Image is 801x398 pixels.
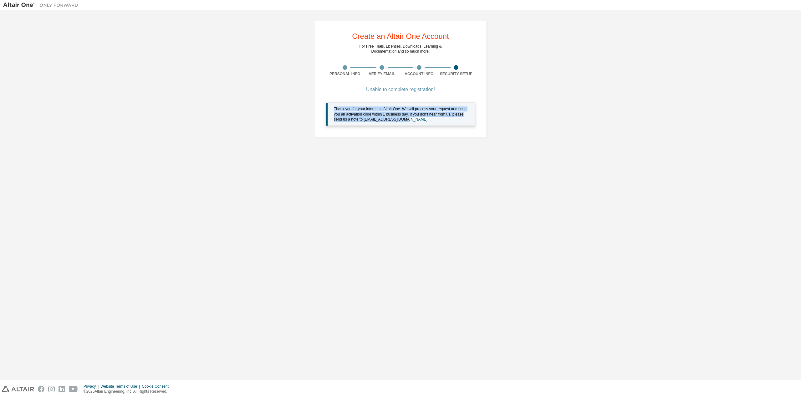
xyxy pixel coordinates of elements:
[326,71,364,76] div: Personal Info
[326,88,475,91] div: Unable to complete registration!
[84,389,172,394] p: © 2025 Altair Engineering, Inc. All Rights Reserved.
[142,384,172,389] div: Cookie Consent
[352,33,449,40] div: Create an Altair One Account
[84,384,100,389] div: Privacy
[3,2,81,8] img: Altair One
[364,71,401,76] div: Verify Email
[48,386,55,392] img: instagram.svg
[438,71,475,76] div: Security Setup
[38,386,44,392] img: facebook.svg
[69,386,78,392] img: youtube.svg
[360,44,442,54] div: For Free Trials, Licenses, Downloads, Learning & Documentation and so much more.
[334,106,470,122] div: Thank you for your interest in Altair One. We will process your request and send you an activatio...
[59,386,65,392] img: linkedin.svg
[100,384,142,389] div: Website Terms of Use
[400,71,438,76] div: Account Info
[2,386,34,392] img: altair_logo.svg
